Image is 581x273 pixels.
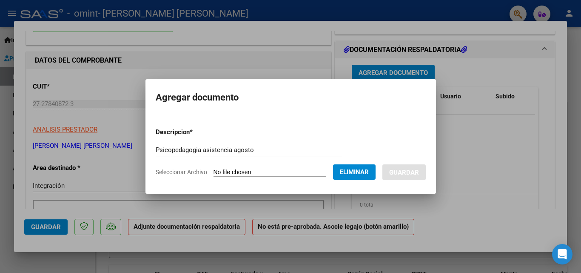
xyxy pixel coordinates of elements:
[156,127,237,137] p: Descripcion
[552,244,572,264] div: Open Intercom Messenger
[333,164,376,180] button: Eliminar
[340,168,369,176] span: Eliminar
[382,164,426,180] button: Guardar
[389,169,419,176] span: Guardar
[156,169,207,175] span: Seleccionar Archivo
[156,89,426,106] h2: Agregar documento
